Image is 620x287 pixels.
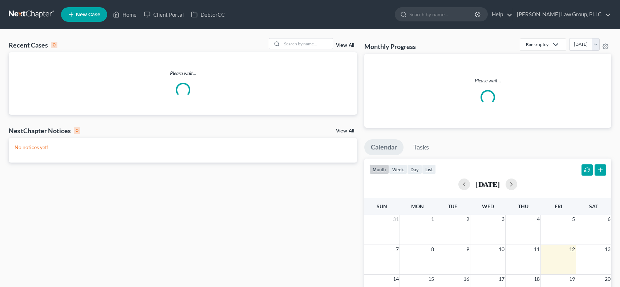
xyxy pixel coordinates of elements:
button: month [369,164,389,174]
span: 17 [498,275,505,283]
span: 5 [571,215,576,224]
span: 13 [604,245,611,254]
a: Help [488,8,512,21]
span: 1 [430,215,435,224]
p: Please wait... [9,70,357,77]
div: Recent Cases [9,41,57,49]
p: Please wait... [370,77,605,84]
span: 19 [568,275,576,283]
p: No notices yet! [15,144,351,151]
a: Home [109,8,140,21]
span: 16 [463,275,470,283]
h2: [DATE] [476,180,500,188]
a: [PERSON_NAME] Law Group, PLLC [513,8,611,21]
span: 20 [604,275,611,283]
span: Thu [518,203,528,209]
a: Client Portal [140,8,187,21]
a: Tasks [407,139,435,155]
span: 4 [536,215,540,224]
span: 15 [427,275,435,283]
button: week [389,164,407,174]
div: Bankruptcy [526,41,548,48]
a: Calendar [364,139,404,155]
span: Sun [377,203,387,209]
span: Sat [589,203,598,209]
input: Search by name... [282,38,333,49]
div: 0 [74,127,80,134]
span: 31 [392,215,400,224]
span: 12 [568,245,576,254]
span: Mon [411,203,424,209]
span: New Case [76,12,100,17]
span: 11 [533,245,540,254]
span: 8 [430,245,435,254]
div: NextChapter Notices [9,126,80,135]
span: 9 [466,245,470,254]
a: DebtorCC [187,8,228,21]
span: Fri [555,203,562,209]
span: 14 [392,275,400,283]
a: View All [336,128,354,134]
button: day [407,164,422,174]
span: 3 [501,215,505,224]
h3: Monthly Progress [364,42,416,51]
span: Tue [448,203,457,209]
span: 2 [466,215,470,224]
button: list [422,164,436,174]
span: 7 [395,245,400,254]
span: 6 [607,215,611,224]
a: View All [336,43,354,48]
input: Search by name... [409,8,476,21]
div: 0 [51,42,57,48]
span: 18 [533,275,540,283]
span: 10 [498,245,505,254]
span: Wed [482,203,494,209]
